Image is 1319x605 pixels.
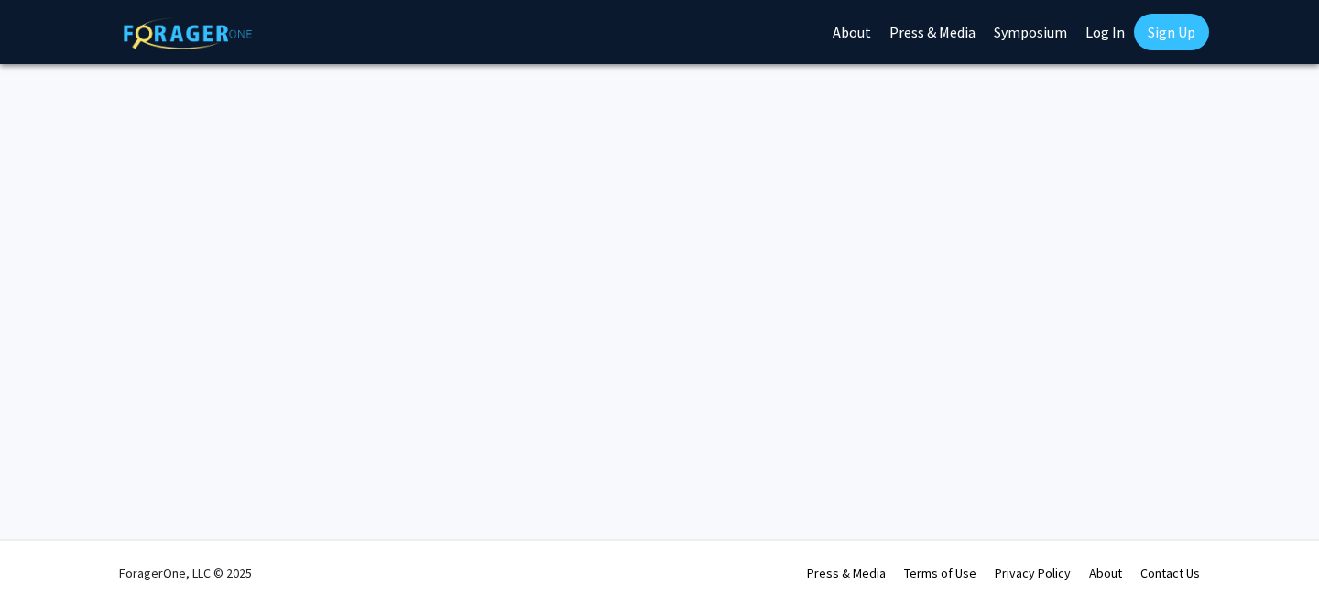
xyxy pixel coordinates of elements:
a: Privacy Policy [995,565,1071,581]
div: ForagerOne, LLC © 2025 [119,541,252,605]
a: Terms of Use [904,565,976,581]
a: About [1089,565,1122,581]
a: Contact Us [1140,565,1200,581]
a: Sign Up [1134,14,1209,50]
a: Press & Media [807,565,886,581]
img: ForagerOne Logo [124,17,252,49]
